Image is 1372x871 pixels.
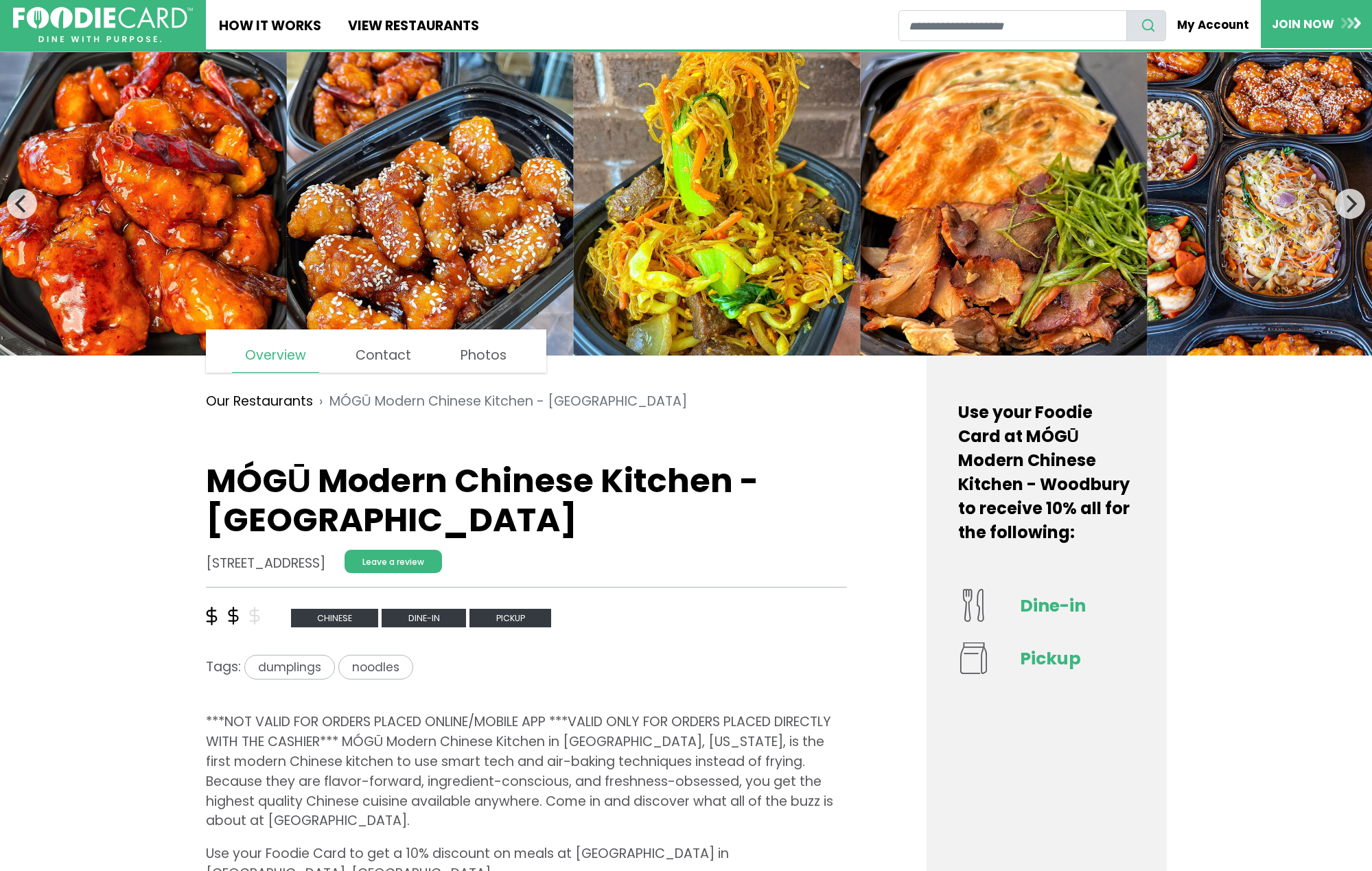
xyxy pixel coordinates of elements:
[382,609,466,627] span: Dine-in
[244,655,335,680] span: dumplings
[1126,10,1166,41] button: search
[338,655,413,680] span: noodles
[345,550,442,573] a: Leave a review
[13,7,193,43] img: FoodieCard; Eat, Drink, Save, Donate
[206,392,313,412] a: Our Restaurants
[206,655,848,686] div: Tags:
[206,461,848,540] h1: MÓGŪ Modern Chinese Kitchen - [GEOGRAPHIC_DATA]
[469,607,551,626] a: Pickup
[1166,10,1261,40] a: My Account
[241,658,338,676] a: dumplings
[206,554,325,574] address: [STREET_ADDRESS]
[342,339,424,372] a: Contact
[232,339,319,373] a: Overview
[291,609,379,627] span: chinese
[7,189,37,219] button: Previous
[338,658,413,676] a: noodles
[1020,593,1086,618] span: Dine-in
[206,382,848,421] nav: breadcrumb
[1335,189,1365,219] button: Next
[469,609,551,627] span: Pickup
[291,607,382,626] a: chinese
[206,712,848,831] p: ***NOT VALID FOR ORDERS PLACED ONLINE/MOBILE APP ***VALID ONLY FOR ORDERS PLACED DIRECTLY WITH TH...
[313,392,687,412] li: MÓGŪ Modern Chinese Kitchen - [GEOGRAPHIC_DATA]
[447,339,520,372] a: Photos
[206,329,547,373] nav: page links
[898,10,1127,41] input: restaurant search
[1020,646,1081,671] span: Pickup
[382,607,469,626] a: Dine-in
[958,400,1135,544] h6: Use your Foodie Card at MÓGŪ Modern Chinese Kitchen - Woodbury to receive 10% all for the following:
